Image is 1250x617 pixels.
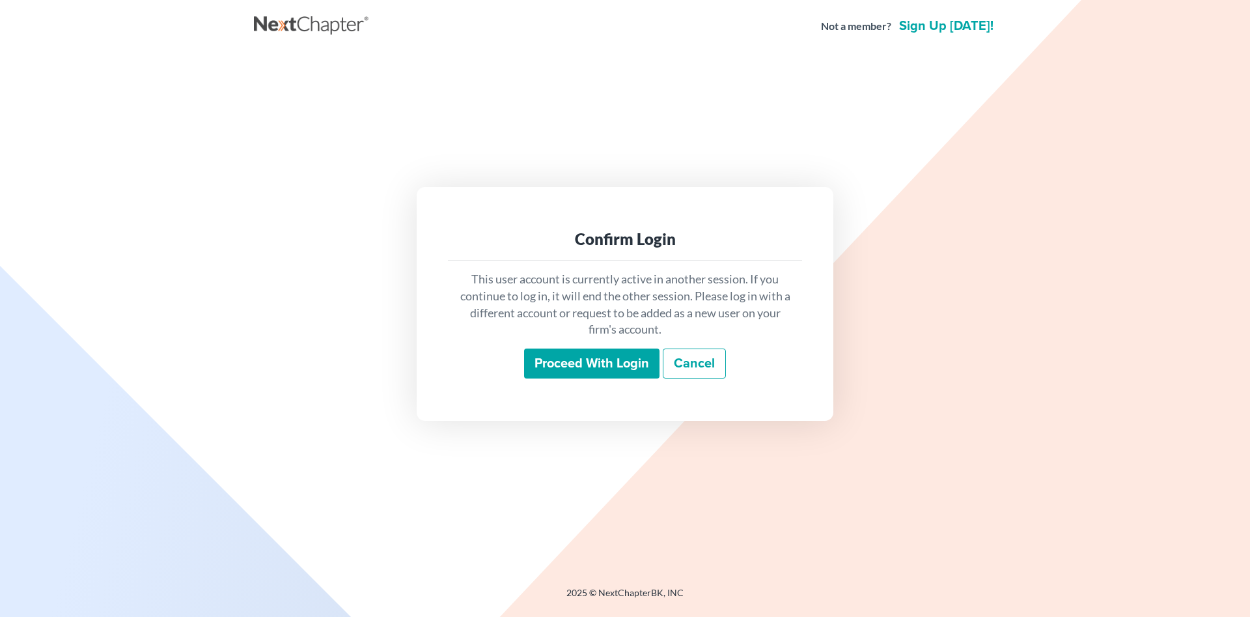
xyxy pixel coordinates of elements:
p: This user account is currently active in another session. If you continue to log in, it will end ... [458,271,792,338]
div: Confirm Login [458,229,792,250]
a: Sign up [DATE]! [896,20,996,33]
a: Cancel [663,349,726,379]
div: 2025 © NextChapterBK, INC [254,586,996,610]
strong: Not a member? [821,19,891,34]
input: Proceed with login [524,349,660,379]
